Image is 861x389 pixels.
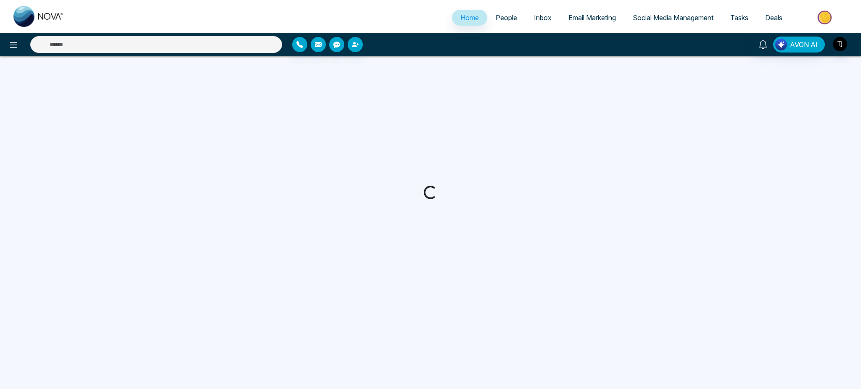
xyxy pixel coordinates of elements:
span: Tasks [730,13,748,22]
img: User Avatar [833,37,847,51]
span: Social Media Management [633,13,713,22]
span: Home [460,13,479,22]
a: Social Media Management [624,10,722,26]
a: Email Marketing [560,10,624,26]
img: Lead Flow [775,39,787,50]
a: People [487,10,526,26]
span: Inbox [534,13,552,22]
button: AVON AI [773,37,825,53]
img: Market-place.gif [795,8,856,27]
a: Deals [757,10,791,26]
a: Inbox [526,10,560,26]
a: Home [452,10,487,26]
span: People [496,13,517,22]
span: AVON AI [790,39,818,50]
img: Nova CRM Logo [13,6,64,27]
span: Deals [765,13,782,22]
a: Tasks [722,10,757,26]
span: Email Marketing [568,13,616,22]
